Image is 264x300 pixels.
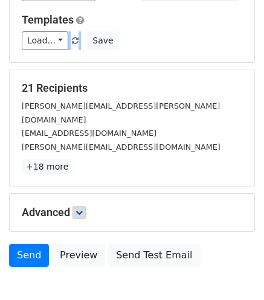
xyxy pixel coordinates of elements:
iframe: Chat Widget [204,242,264,300]
a: Load... [22,31,68,50]
a: +18 more [22,159,72,174]
a: Preview [52,244,105,267]
small: [PERSON_NAME][EMAIL_ADDRESS][DOMAIN_NAME] [22,142,221,152]
small: [PERSON_NAME][EMAIL_ADDRESS][PERSON_NAME][DOMAIN_NAME] [22,101,220,124]
a: Send Test Email [108,244,200,267]
button: Save [87,31,118,50]
h5: 21 Recipients [22,81,242,95]
h5: Advanced [22,206,242,219]
a: Send [9,244,49,267]
a: Templates [22,13,74,26]
small: [EMAIL_ADDRESS][DOMAIN_NAME] [22,129,156,138]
